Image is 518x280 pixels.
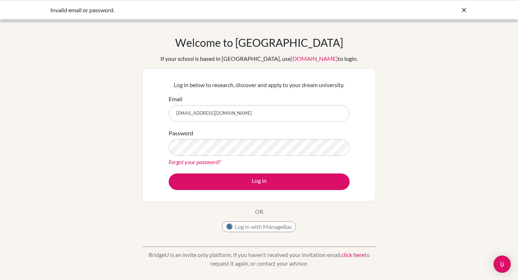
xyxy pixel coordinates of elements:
[291,55,338,62] a: [DOMAIN_NAME]
[494,256,511,273] div: Open Intercom Messenger
[255,207,263,216] p: OR
[169,81,350,89] p: Log in below to research, discover and apply to your dream university.
[169,95,182,103] label: Email
[341,251,364,258] a: click here
[142,250,376,268] p: BridgeU is an invite only platform. If you haven’t received your invitation email, to request it ...
[169,173,350,190] button: Log in
[175,36,343,49] h1: Welcome to [GEOGRAPHIC_DATA]
[169,129,193,137] label: Password
[160,54,358,63] div: If your school is based in [GEOGRAPHIC_DATA], use to login.
[50,6,360,14] div: Invalid email or password.
[169,158,221,165] a: Forgot your password?
[222,221,296,232] button: Log in with ManageBac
